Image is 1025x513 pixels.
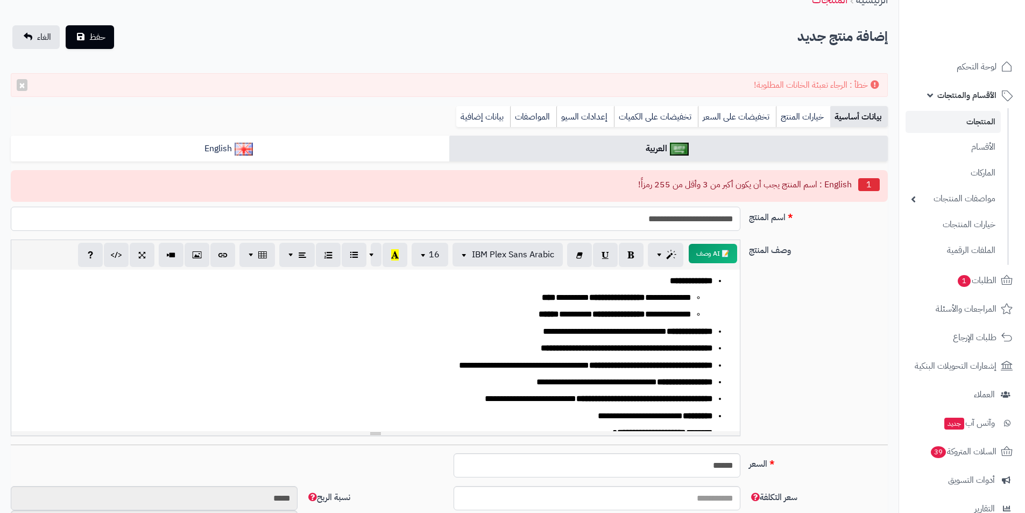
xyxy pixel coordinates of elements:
img: العربية [670,143,689,156]
img: logo-2.png [952,30,1015,53]
span: 39 [931,446,946,458]
a: إشعارات التحويلات البنكية [906,353,1019,379]
li: English : اسم المنتج يجب أن يكون أكبر من 3 وأقل من 255 رمزاً! [19,176,880,193]
label: وصف المنتج [745,240,892,257]
button: 📝 AI وصف [689,244,737,263]
span: جديد [944,418,964,430]
a: وآتس آبجديد [906,410,1019,436]
a: السلات المتروكة39 [906,439,1019,465]
h2: إضافة منتج جديد [797,26,888,48]
label: السعر [745,453,892,470]
a: خيارات المنتج [776,106,830,128]
a: لوحة التحكم [906,54,1019,80]
a: الأقسام [906,136,1001,159]
a: بيانات إضافية [456,106,510,128]
a: المنتجات [906,111,1001,133]
label: اسم المنتج [745,207,892,224]
a: الملفات الرقمية [906,239,1001,262]
span: 1 [958,275,971,287]
span: طلبات الإرجاع [953,330,996,345]
a: المراجعات والأسئلة [906,296,1019,322]
span: حفظ [89,31,105,44]
a: مواصفات المنتجات [906,187,1001,210]
span: أدوات التسويق [948,473,995,488]
a: العملاء [906,382,1019,407]
button: IBM Plex Sans Arabic [453,243,563,266]
span: وآتس آب [943,416,995,431]
a: إعدادات السيو [556,106,614,128]
a: الماركات [906,161,1001,185]
span: الطلبات [957,273,996,288]
img: English [235,143,253,156]
span: IBM Plex Sans Arabic [472,248,554,261]
span: السلات المتروكة [930,444,996,459]
a: العربية [449,136,888,162]
a: أدوات التسويق [906,467,1019,493]
button: حفظ [66,25,114,49]
span: الأقسام والمنتجات [937,88,996,103]
span: لوحة التحكم [957,59,996,74]
span: نسبة الربح [306,491,350,504]
a: بيانات أساسية [830,106,888,128]
a: تخفيضات على السعر [698,106,776,128]
span: العملاء [974,387,995,402]
button: × [17,79,27,91]
a: الطلبات1 [906,268,1019,293]
span: المراجعات والأسئلة [936,301,996,317]
a: خيارات المنتجات [906,213,1001,236]
a: تخفيضات على الكميات [614,106,698,128]
a: English [11,136,449,162]
span: سعر التكلفة [749,491,797,504]
span: إشعارات التحويلات البنكية [915,359,996,374]
a: طلبات الإرجاع [906,325,1019,350]
a: المواصفات [510,106,556,128]
div: خطأ : الرجاء تعبئة الخانات المطلوبة! [11,73,888,97]
span: الغاء [37,31,51,44]
button: 16 [412,243,448,266]
span: 16 [429,248,440,261]
a: الغاء [12,25,60,49]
